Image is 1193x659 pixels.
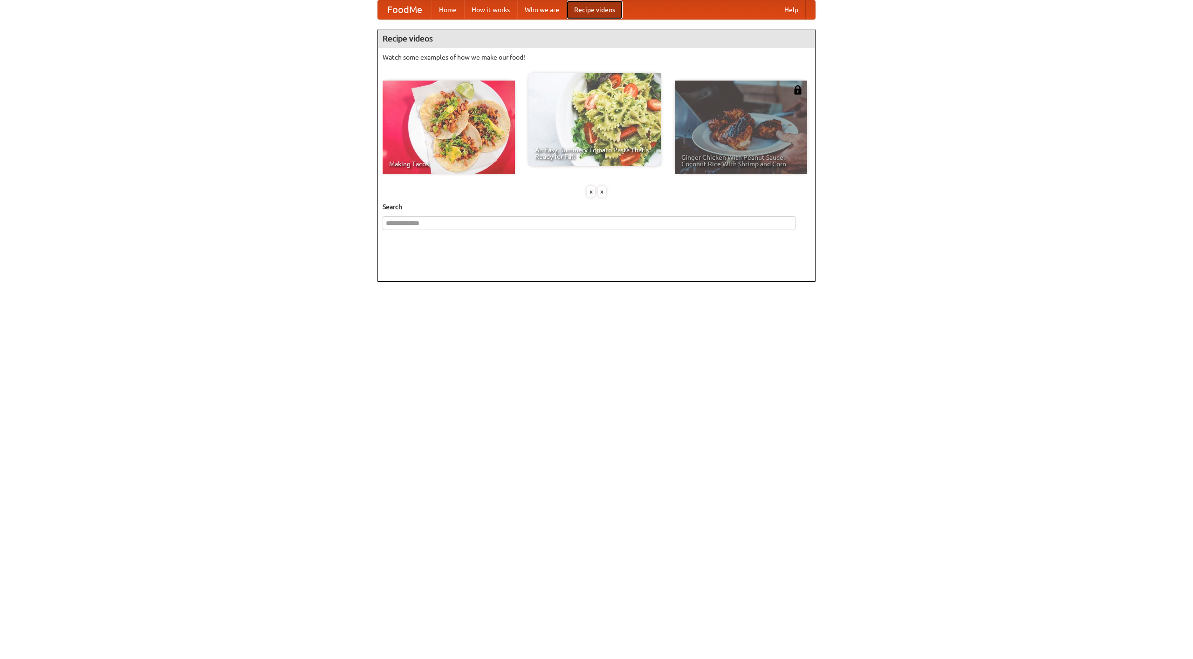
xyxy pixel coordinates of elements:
a: Help [777,0,806,19]
a: FoodMe [378,0,432,19]
a: Who we are [517,0,567,19]
a: How it works [464,0,517,19]
span: An Easy, Summery Tomato Pasta That's Ready for Fall [535,147,654,160]
a: An Easy, Summery Tomato Pasta That's Ready for Fall [528,73,661,166]
span: Making Tacos [389,161,508,167]
div: « [587,186,595,197]
a: Recipe videos [567,0,623,19]
div: » [598,186,606,197]
a: Making Tacos [383,81,515,174]
h4: Recipe videos [378,29,815,48]
p: Watch some examples of how we make our food! [383,53,810,62]
img: 483408.png [793,85,802,95]
h5: Search [383,202,810,211]
a: Home [432,0,464,19]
